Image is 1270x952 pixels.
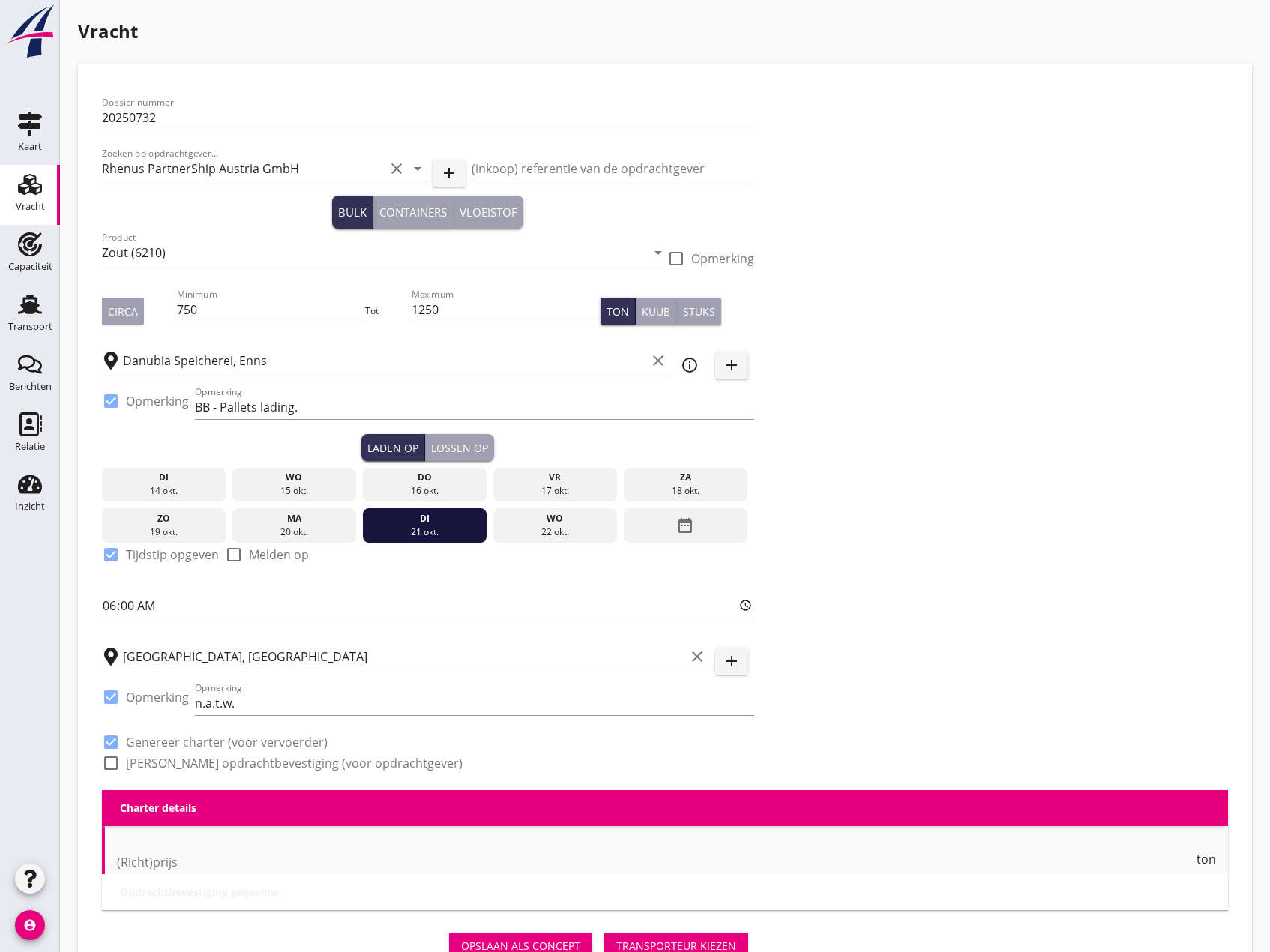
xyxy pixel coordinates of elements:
label: Opmerking [126,690,189,705]
div: Tot [365,304,412,318]
div: Kaart [18,142,42,151]
div: za [627,471,744,484]
input: (inkoop) referentie van de opdrachtgever [472,157,754,181]
div: 17 okt. [496,484,613,498]
div: di [106,471,223,484]
i: info_outline [681,356,699,374]
div: ma [236,512,353,525]
div: do [367,471,484,484]
div: 19 okt. [106,525,223,539]
button: Bulk [332,196,373,229]
input: Minimum [177,298,366,322]
i: arrow_drop_down [409,160,427,178]
div: Lossen op [431,440,488,456]
div: zo [106,512,223,525]
input: Product [102,241,646,265]
i: add [723,356,741,374]
input: Laadplaats [123,349,646,373]
label: Opmerking [691,251,754,266]
span: ton [1197,853,1216,865]
i: clear [688,648,706,666]
div: Ton [607,304,629,319]
div: 14 okt. [106,484,223,498]
div: Stuks [683,304,715,319]
label: Opmerking [126,394,189,409]
label: Melden op [249,547,309,562]
div: 16 okt. [367,484,484,498]
div: wo [496,512,613,525]
div: Relatie [15,442,45,451]
input: Opmerking [195,691,754,715]
div: Vracht [16,202,45,211]
div: 15 okt. [236,484,353,498]
div: Kuub [642,304,670,319]
label: [PERSON_NAME] opdrachtbevestiging (voor opdrachtgever) [126,756,463,771]
button: Circa [102,298,144,325]
input: Maximum [412,298,601,322]
input: (Richt)prijs [117,850,1194,874]
div: 21 okt. [367,525,484,539]
i: clear [649,352,667,370]
button: Laden op [361,434,425,461]
div: Laden op [367,440,418,456]
input: Dossier nummer [102,106,754,130]
div: Bulk [338,204,367,221]
i: add [440,164,458,182]
button: Ton [601,298,636,325]
h1: Vracht [78,18,1252,45]
div: 22 okt. [496,525,613,539]
button: Kuub [636,298,677,325]
label: Tijdstip opgeven [126,547,219,562]
button: Stuks [677,298,721,325]
i: date_range [676,512,694,539]
button: Containers [373,196,454,229]
div: Berichten [9,382,52,391]
div: Inzicht [15,501,45,511]
button: Lossen op [425,434,494,461]
button: Vloeistof [454,196,523,229]
input: Opmerking [195,395,754,419]
i: add [723,652,741,670]
div: di [367,512,484,525]
div: Vloeistof [460,204,517,221]
div: Circa [108,304,138,319]
div: 18 okt. [627,484,744,498]
div: Capaciteit [8,262,52,271]
div: Containers [379,204,447,221]
div: vr [496,471,613,484]
i: account_circle [15,910,45,940]
div: Transport [8,322,52,331]
i: arrow_drop_down [649,244,667,262]
label: Genereer charter (voor vervoerder) [126,735,328,750]
div: wo [236,471,353,484]
div: 20 okt. [236,525,353,539]
i: clear [388,160,406,178]
input: Zoeken op opdrachtgever... [102,157,385,181]
img: logo-small.a267ee39.svg [3,4,57,59]
input: Losplaats [123,645,685,669]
